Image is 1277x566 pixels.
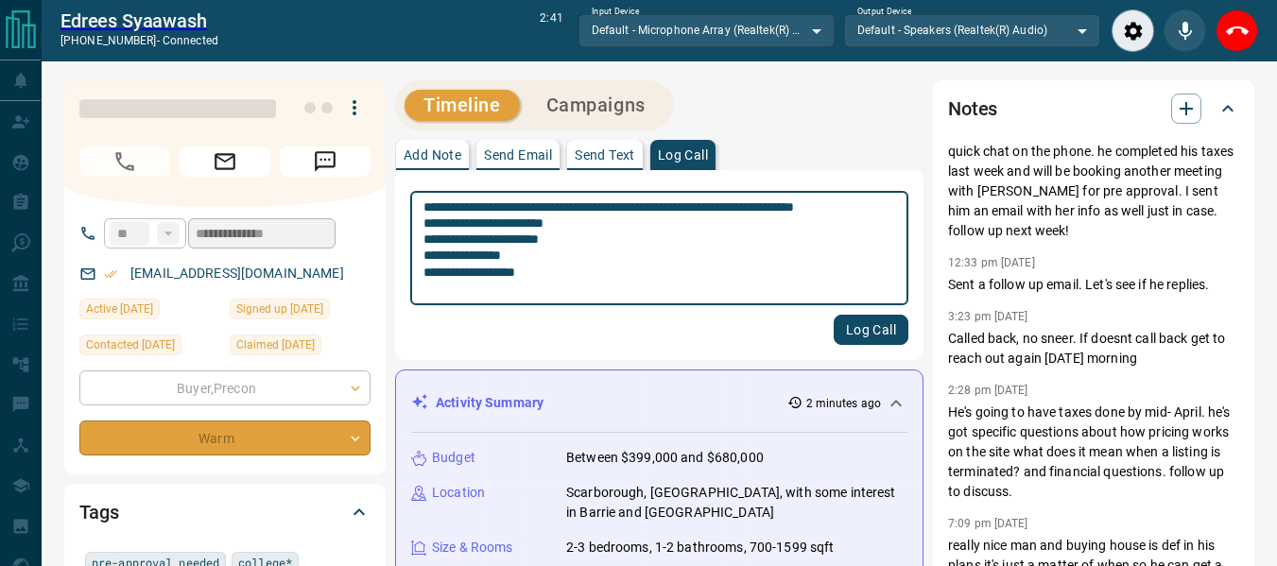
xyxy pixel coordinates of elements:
[566,483,907,523] p: Scarborough, [GEOGRAPHIC_DATA], with some interest in Barrie and [GEOGRAPHIC_DATA]
[79,299,220,325] div: Sun Aug 17 2025
[1164,9,1206,52] div: Mute
[948,256,1035,269] p: 12:33 pm [DATE]
[948,142,1239,241] p: quick chat on the phone. he completed his taxes last week and will be booking another meeting wit...
[163,34,218,47] span: connected
[86,300,153,318] span: Active [DATE]
[575,148,635,162] p: Send Text
[1112,9,1154,52] div: Audio Settings
[60,9,218,32] a: Edrees Syaawash
[79,146,170,177] span: Call
[130,266,344,281] a: [EMAIL_ADDRESS][DOMAIN_NAME]
[432,448,475,468] p: Budget
[411,386,907,420] div: Activity Summary2 minutes ago
[948,403,1239,502] p: He's going to have taxes done by mid- April. he's got specific questions about how pricing works ...
[1216,9,1258,52] div: End Call
[60,32,218,49] p: [PHONE_NUMBER] -
[566,538,835,557] p: 2-3 bedrooms, 1-2 bathrooms, 700-1599 sqft
[79,497,118,527] h2: Tags
[540,9,562,52] p: 2:41
[948,94,997,124] h2: Notes
[948,275,1239,295] p: Sent a follow up email. Let's see if he replies.
[280,146,371,177] span: Message
[236,335,315,354] span: Claimed [DATE]
[432,538,513,557] p: Size & Rooms
[844,14,1100,46] div: Default - Speakers (Realtek(R) Audio)
[948,86,1239,131] div: Notes
[592,6,640,18] label: Input Device
[436,393,544,413] p: Activity Summary
[230,299,371,325] div: Thu Jul 11 2024
[658,148,708,162] p: Log Call
[79,489,371,535] div: Tags
[948,329,1239,369] p: Called back, no sneer. If doesnt call back get to reach out again [DATE] morning
[566,448,764,468] p: Between $399,000 and $680,000
[948,384,1028,397] p: 2:28 pm [DATE]
[948,310,1028,323] p: 3:23 pm [DATE]
[236,300,323,318] span: Signed up [DATE]
[104,267,117,281] svg: Email Verified
[79,370,371,405] div: Buyer , Precon
[79,420,371,455] div: Warm
[404,148,461,162] p: Add Note
[86,335,175,354] span: Contacted [DATE]
[180,146,270,177] span: Email
[948,517,1028,530] p: 7:09 pm [DATE]
[834,315,908,345] button: Log Call
[79,334,220,361] div: Tue Aug 12 2025
[484,148,552,162] p: Send Email
[432,483,485,503] p: Location
[230,334,371,361] div: Thu Jul 11 2024
[806,395,881,412] p: 2 minutes ago
[527,90,664,121] button: Campaigns
[857,6,911,18] label: Output Device
[578,14,835,46] div: Default - Microphone Array (Realtek(R) Audio)
[405,90,520,121] button: Timeline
